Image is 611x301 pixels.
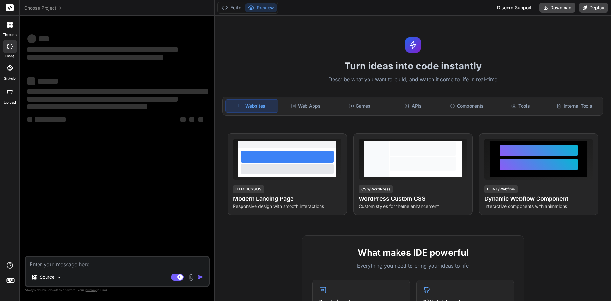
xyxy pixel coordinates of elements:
h1: Turn ideas into code instantly [219,60,607,72]
span: ‌ [198,117,203,122]
span: privacy [85,288,97,292]
button: Preview [245,3,277,12]
div: Discord Support [493,3,536,13]
h2: What makes IDE powerful [312,246,514,259]
label: Upload [4,100,16,105]
span: ‌ [27,34,36,43]
div: APIs [387,99,439,113]
div: Components [441,99,493,113]
button: Download [539,3,575,13]
span: ‌ [39,36,49,41]
span: ‌ [27,104,147,109]
div: Web Apps [280,99,332,113]
div: HTML/Webflow [484,185,518,193]
div: Tools [495,99,547,113]
div: Games [334,99,386,113]
span: Choose Project [24,5,62,11]
span: ‌ [27,89,208,94]
span: ‌ [27,77,35,85]
span: ‌ [27,55,163,60]
p: Describe what you want to build, and watch it come to life in real-time [219,75,607,84]
span: ‌ [189,117,194,122]
h4: Modern Landing Page [233,194,341,203]
h4: WordPress Custom CSS [359,194,467,203]
label: threads [3,32,17,38]
div: HTML/CSS/JS [233,185,264,193]
p: Responsive design with smooth interactions [233,203,341,210]
div: Internal Tools [548,99,600,113]
p: Source [40,274,54,280]
div: Websites [225,99,278,113]
span: ‌ [180,117,186,122]
img: Pick Models [56,275,62,280]
span: ‌ [27,97,178,102]
div: CSS/WordPress [359,185,393,193]
label: code [5,54,14,59]
img: icon [197,274,204,280]
p: Custom styles for theme enhancement [359,203,467,210]
label: GitHub [4,76,16,81]
p: Everything you need to bring your ideas to life [312,262,514,269]
button: Editor [219,3,245,12]
span: ‌ [38,79,58,84]
p: Always double-check its answers. Your in Bind [25,287,210,293]
img: attachment [187,274,195,281]
span: ‌ [27,117,32,122]
span: ‌ [35,117,66,122]
span: ‌ [27,47,178,52]
p: Interactive components with animations [484,203,593,210]
button: Deploy [579,3,608,13]
h4: Dynamic Webflow Component [484,194,593,203]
